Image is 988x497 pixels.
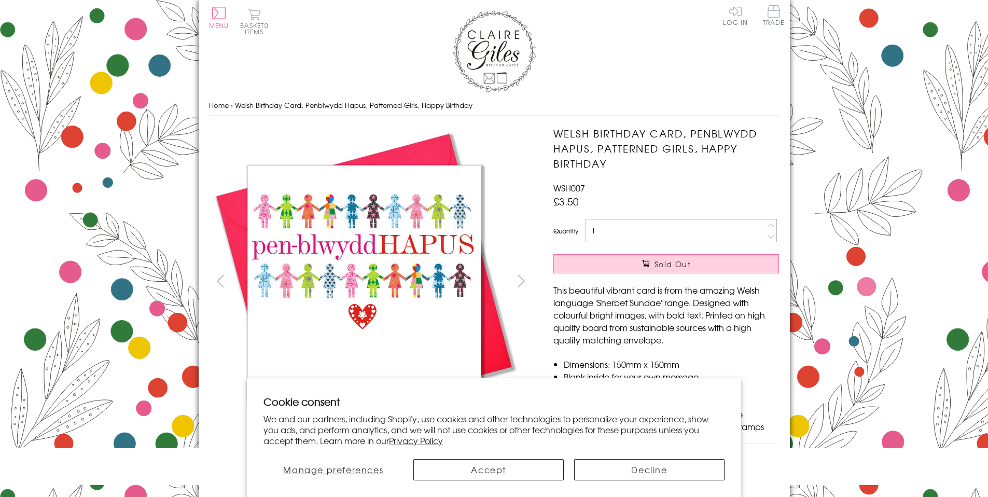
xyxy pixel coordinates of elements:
[209,100,229,110] a: Home
[723,5,748,25] a: Log In
[209,21,229,30] span: Menu
[240,8,269,35] button: Basket0 items
[209,269,232,293] button: prev
[763,5,785,27] a: Trade
[283,463,383,476] span: Manage preferences
[209,126,520,437] img: Welsh Birthday Card, Penblwydd Hapus, Patterned Girls, Happy Birthday
[209,95,780,116] nav: breadcrumbs
[263,459,403,480] button: Manage preferences
[655,259,691,269] span: Sold Out
[235,100,472,110] span: Welsh Birthday Card, Penblwydd Hapus, Patterned Girls, Happy Birthday
[263,394,725,409] h2: Cookie consent
[245,21,269,36] span: 0 items
[553,254,779,273] button: Sold Out
[413,459,564,480] button: Accept
[509,269,533,293] button: next
[209,7,229,29] button: Menu
[574,459,725,480] button: Decline
[453,10,536,92] img: Claire Giles Greetings Cards
[389,434,443,447] a: Privacy Policy
[553,284,779,346] p: This beautiful vibrant card is from the amazing Welsh language 'Sherbet Sundae' range. Designed w...
[763,5,785,25] span: Trade
[564,358,779,370] li: Dimensions: 150mm x 150mm
[564,370,779,383] li: Blank inside for your own message
[553,194,579,209] span: £3.50
[553,226,578,236] label: Quantity
[263,413,725,446] p: We and our partners, including Shopify, use cookies and other technologies to personalize your ex...
[231,100,233,110] span: ›
[553,126,779,171] h1: Welsh Birthday Card, Penblwydd Hapus, Patterned Girls, Happy Birthday
[553,182,585,194] span: WSH007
